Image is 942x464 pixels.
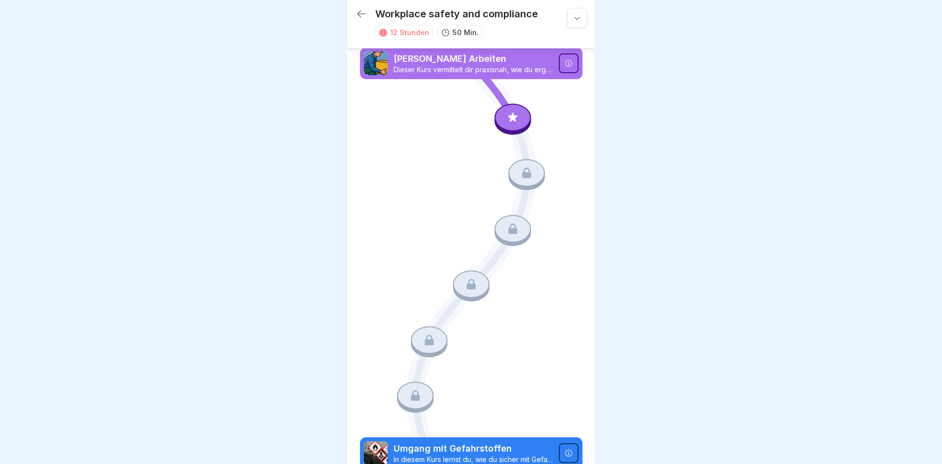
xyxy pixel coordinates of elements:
[452,27,479,38] p: 50 Min.
[364,51,388,75] img: ns5fm27uu5em6705ixom0yjt.png
[394,65,553,74] p: Dieser Kurs vermittelt dir praxisnah, wie du ergonomisch arbeitest, typische Gefahren an deinem A...
[394,52,553,65] p: [PERSON_NAME] Arbeiten
[394,442,553,455] p: Umgang mit Gefahrstoffen
[390,27,429,38] div: 12 Stunden
[375,8,538,20] p: Workplace safety and compliance
[394,455,553,464] p: In diesem Kurs lernst du, wie du sicher mit Gefahrstoffen umgehst. Du erfährst, was die Gefahrsto...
